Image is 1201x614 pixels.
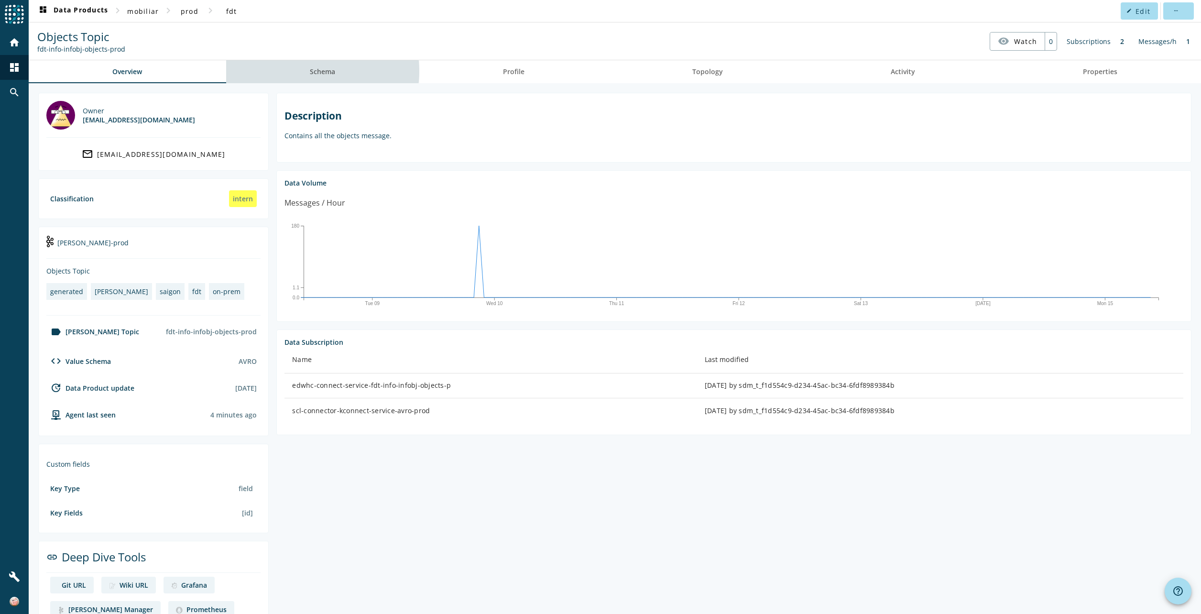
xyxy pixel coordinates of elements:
[284,178,1183,187] div: Data Volume
[109,582,116,589] img: deep dive image
[697,398,1183,423] td: [DATE] by sdm_t_f1d554c9-d234-45ac-bc34-6fdf8989384b
[9,62,20,73] mat-icon: dashboard
[1062,32,1115,51] div: Subscriptions
[112,5,123,16] mat-icon: chevron_right
[284,131,1183,140] p: Contains all the objects message.
[1045,33,1057,50] div: 0
[292,406,689,416] div: scl-connector-kconnect-service-avro-prod
[83,106,195,115] div: Owner
[292,381,689,390] div: edwhc-connect-service-fdt-info-infobj-objects-p
[1121,2,1158,20] button: Edit
[62,581,86,590] div: Git URL
[33,2,112,20] button: Data Products
[205,5,216,16] mat-icon: chevron_right
[9,87,20,98] mat-icon: search
[46,551,58,563] mat-icon: link
[697,373,1183,398] td: [DATE] by sdm_t_f1d554c9-d234-45ac-bc34-6fdf8989384b
[192,287,201,296] div: fdt
[50,355,62,367] mat-icon: code
[50,382,62,394] mat-icon: update
[1134,32,1181,51] div: Messages/h
[162,323,261,340] div: fdt-info-infobj-objects-prod
[112,68,142,75] span: Overview
[50,326,62,338] mat-icon: label
[284,347,697,373] th: Name
[998,35,1009,47] mat-icon: visibility
[186,605,227,614] div: Prometheus
[50,287,83,296] div: generated
[1083,68,1117,75] span: Properties
[213,287,240,296] div: on-prem
[181,7,198,16] span: prod
[229,190,257,207] div: intern
[976,301,991,306] text: [DATE]
[164,577,215,593] a: deep dive imageGrafana
[9,571,20,582] mat-icon: build
[293,295,299,300] text: 0.0
[46,382,134,394] div: Data Product update
[171,582,177,589] img: deep dive image
[9,37,20,48] mat-icon: home
[46,236,54,247] img: kafka-prod
[163,5,174,16] mat-icon: chevron_right
[210,410,257,419] div: Agents typically reports every 15min to 1h
[697,347,1183,373] th: Last modified
[50,577,94,593] a: deep dive imageGit URL
[293,285,299,290] text: 1.1
[46,326,139,338] div: [PERSON_NAME] Topic
[1172,585,1184,597] mat-icon: help_outline
[46,460,261,469] div: Custom fields
[46,101,75,130] img: mbx_302667@mobi.ch
[127,7,159,16] span: mobiliar
[46,145,261,163] a: [EMAIL_ADDRESS][DOMAIN_NAME]
[1135,7,1150,16] span: Edit
[1014,33,1037,50] span: Watch
[82,148,93,160] mat-icon: mail_outline
[181,581,207,590] div: Grafana
[733,301,745,306] text: Fri 12
[216,2,247,20] button: fdt
[46,266,261,275] div: Objects Topic
[83,115,195,124] div: [EMAIL_ADDRESS][DOMAIN_NAME]
[226,7,237,16] span: fdt
[292,223,300,229] text: 180
[46,409,116,420] div: agent-env-prod
[58,607,65,614] img: deep dive image
[50,484,80,493] div: Key Type
[37,44,125,54] div: Kafka Topic: fdt-info-infobj-objects-prod
[310,68,335,75] span: Schema
[101,577,156,593] a: deep dive imageWiki URL
[50,508,83,517] div: Key Fields
[123,2,163,20] button: mobiliar
[503,68,524,75] span: Profile
[854,301,868,306] text: Sat 13
[95,287,148,296] div: [PERSON_NAME]
[1181,32,1195,51] div: 1
[120,581,148,590] div: Wiki URL
[239,357,257,366] div: AVRO
[238,504,257,521] div: [id]
[97,150,226,159] div: [EMAIL_ADDRESS][DOMAIN_NAME]
[1115,32,1129,51] div: 2
[46,549,261,573] div: Deep Dive Tools
[235,480,257,497] div: field
[37,5,49,17] mat-icon: dashboard
[692,68,723,75] span: Topology
[284,109,1183,122] h2: Description
[46,235,261,259] div: [PERSON_NAME]-prod
[990,33,1045,50] button: Watch
[68,605,153,614] div: [PERSON_NAME] Manager
[160,287,181,296] div: saigon
[10,597,19,606] img: 681eaee5062a0754f9dda8022a5aff45
[365,301,380,306] text: Tue 09
[37,5,108,17] span: Data Products
[1097,301,1114,306] text: Mon 15
[1173,8,1178,13] mat-icon: more_horiz
[37,29,109,44] span: Objects Topic
[891,68,915,75] span: Activity
[174,2,205,20] button: prod
[235,384,257,393] div: [DATE]
[176,607,183,614] img: deep dive image
[609,301,624,306] text: Thu 11
[284,338,1183,347] div: Data Subscription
